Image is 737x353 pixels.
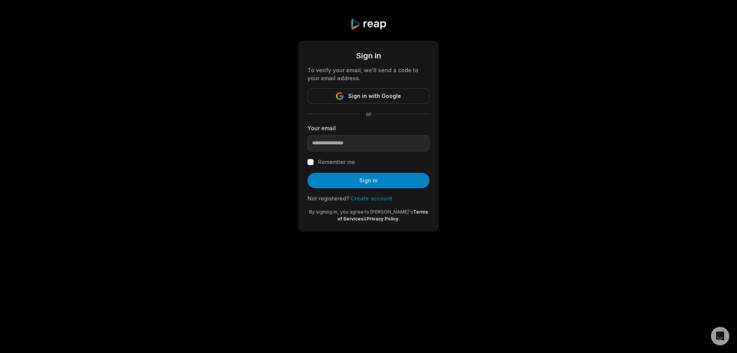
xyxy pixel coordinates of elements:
a: Terms of Services [337,209,428,222]
span: . [398,216,400,222]
img: reap [350,18,387,30]
button: Sign in with Google [307,88,430,104]
span: Sign in with Google [348,91,401,101]
span: By signing in, you agree to [PERSON_NAME]'s [309,209,413,215]
label: Remember me [318,157,355,167]
span: & [364,216,367,222]
div: Open Intercom Messenger [711,327,729,345]
a: Privacy Policy [367,216,398,222]
span: Not registered? [307,195,349,202]
div: Sign in [307,50,430,61]
a: Create account [351,195,392,202]
span: or [360,110,377,118]
label: Your email [307,124,430,132]
button: Sign in [307,173,430,188]
div: To verify your email, we'll send a code to your email address. [307,66,430,82]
